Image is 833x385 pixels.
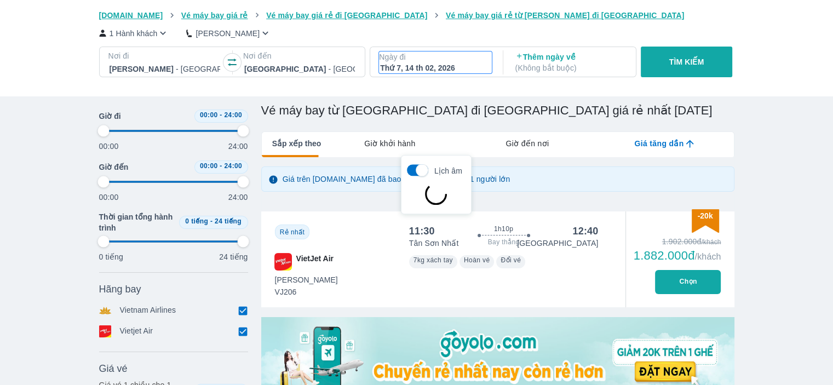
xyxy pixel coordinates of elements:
[266,11,427,20] span: Vé máy bay giá rẻ đi [GEOGRAPHIC_DATA]
[210,217,212,225] span: -
[446,11,685,20] span: Vé máy bay giá rẻ từ [PERSON_NAME] đi [GEOGRAPHIC_DATA]
[634,236,721,247] div: 1.902.000đ
[364,138,415,149] span: Giờ khởi hành
[505,138,549,149] span: Giờ đến nơi
[224,111,242,119] span: 24:00
[413,256,453,264] span: 7kg xách tay
[99,111,121,122] span: Giờ đi
[515,62,626,73] p: ( Không bắt buộc )
[220,162,222,170] span: -
[215,217,242,225] span: 24 tiếng
[694,252,721,261] span: /khách
[99,211,175,233] span: Thời gian tổng hành trình
[274,253,292,271] img: VJ
[99,251,123,262] p: 0 tiếng
[186,27,271,39] button: [PERSON_NAME]
[409,238,459,249] p: Tân Sơn Nhất
[494,225,513,233] span: 1h10p
[379,51,492,62] p: Ngày đi
[185,217,208,225] span: 0 tiếng
[110,28,158,39] p: 1 Hành khách
[181,11,248,20] span: Vé máy bay giá rẻ
[228,141,248,152] p: 24:00
[200,111,218,119] span: 00:00
[220,111,222,119] span: -
[196,28,260,39] p: [PERSON_NAME]
[224,162,242,170] span: 24:00
[321,132,733,155] div: lab API tabs example
[296,253,334,271] span: VietJet Air
[272,138,321,149] span: Sắp xếp theo
[99,362,128,375] span: Giá vé
[275,274,338,285] span: [PERSON_NAME]
[283,174,510,185] p: Giá trên [DOMAIN_NAME] đã bao gồm thuế, phí cho 1 người lớn
[99,11,163,20] span: [DOMAIN_NAME]
[434,165,462,176] p: Lịch âm
[669,56,704,67] p: TÌM KIẾM
[501,256,521,264] span: Đổi vé
[219,251,248,262] p: 24 tiếng
[634,249,721,262] div: 1.882.000đ
[261,103,734,118] h1: Vé máy bay từ [GEOGRAPHIC_DATA] đi [GEOGRAPHIC_DATA] giá rẻ nhất [DATE]
[409,225,435,238] div: 11:30
[517,238,598,249] p: [GEOGRAPHIC_DATA]
[99,27,169,39] button: 1 Hành khách
[655,270,721,294] button: Chọn
[120,325,153,337] p: Vietjet Air
[697,211,713,220] span: -20k
[464,256,490,264] span: Hoàn vé
[243,50,356,61] p: Nơi đến
[108,50,221,61] p: Nơi đi
[99,162,129,173] span: Giờ đến
[692,209,719,233] img: discount
[280,228,305,236] span: Rẻ nhất
[515,51,626,73] p: Thêm ngày về
[275,286,338,297] span: VJ206
[200,162,218,170] span: 00:00
[380,62,491,73] div: Thứ 7, 14 th 02, 2026
[99,141,119,152] p: 00:00
[99,283,141,296] span: Hãng bay
[99,192,119,203] p: 00:00
[572,225,598,238] div: 12:40
[228,192,248,203] p: 24:00
[634,138,683,149] span: Giá tăng dần
[120,304,176,317] p: Vietnam Airlines
[99,10,734,21] nav: breadcrumb
[641,47,732,77] button: TÌM KIẾM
